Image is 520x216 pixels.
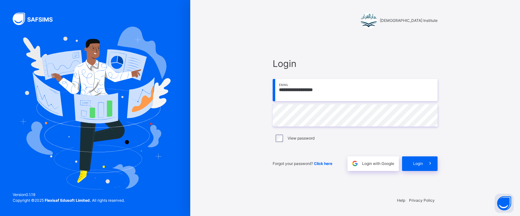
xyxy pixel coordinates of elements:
[362,161,394,167] span: Login with Google
[495,194,514,213] button: Open asap
[397,198,405,203] a: Help
[380,18,438,23] span: [DEMOGRAPHIC_DATA] Institute
[13,13,60,25] img: SAFSIMS Logo
[13,192,125,198] span: Version 0.1.19
[288,135,315,141] label: View password
[45,198,91,203] strong: Flexisaf Edusoft Limited.
[273,57,438,70] span: Login
[351,160,359,167] img: google.396cfc9801f0270233282035f929180a.svg
[409,198,435,203] a: Privacy Policy
[413,161,423,167] span: Login
[314,161,332,166] a: Click here
[20,27,171,189] img: Hero Image
[273,161,332,166] span: Forgot your password?
[13,198,125,203] span: Copyright © 2025 All rights reserved.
